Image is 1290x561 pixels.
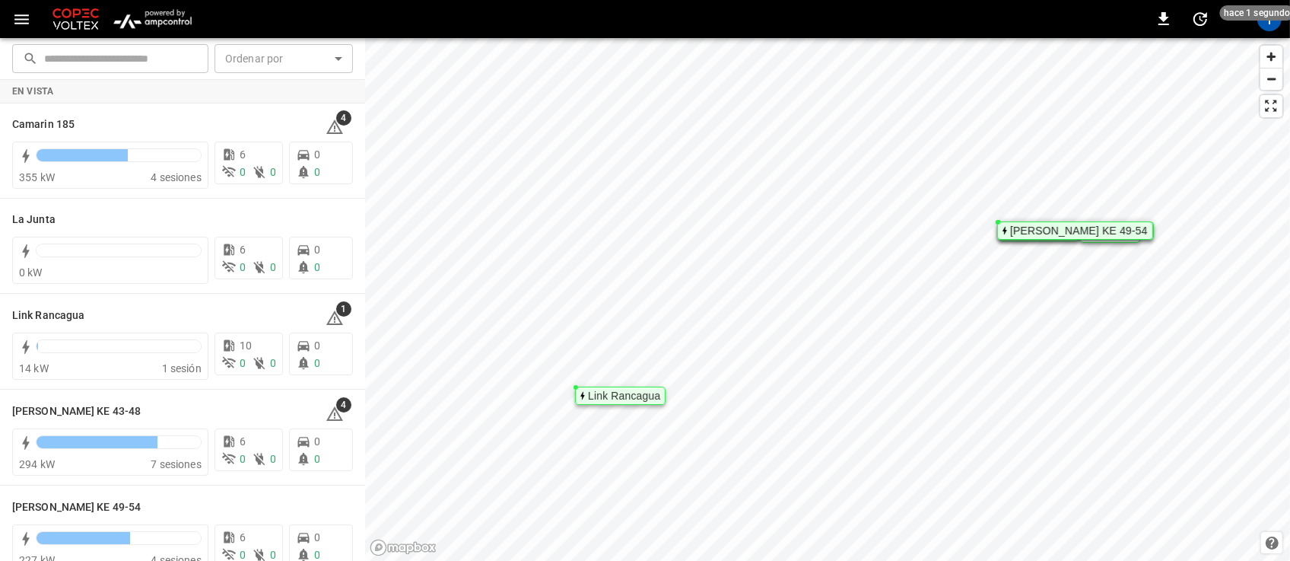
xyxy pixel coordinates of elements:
span: 7 sesiones [151,458,202,470]
button: set refresh interval [1188,7,1212,31]
span: 0 [240,549,246,561]
span: 355 kW [19,171,55,183]
span: 4 [336,397,351,413]
div: Map marker [575,387,666,405]
span: 0 [270,549,276,561]
span: 0 kW [19,266,43,279]
span: 4 [336,110,351,126]
button: Zoom in [1260,46,1282,68]
span: 0 [240,261,246,273]
span: 6 [240,244,246,256]
span: 0 [270,357,276,369]
div: [PERSON_NAME] KE 49-54 [1010,226,1148,235]
span: 0 [314,357,320,369]
span: 0 [314,166,320,178]
span: 0 [240,453,246,465]
a: Mapbox homepage [370,539,437,556]
h6: Camarin 185 [12,116,75,133]
span: 0 [314,339,320,352]
span: 6 [240,531,246,543]
span: 0 [240,357,246,369]
span: 0 [314,453,320,465]
h6: Link Rancagua [12,308,84,324]
span: 6 [240,148,246,161]
span: 1 sesión [162,362,202,375]
span: 6 [240,435,246,448]
span: 0 [240,166,246,178]
span: 0 [270,166,276,178]
span: 0 [270,453,276,465]
div: Map marker [997,222,1153,240]
span: 0 [314,531,320,543]
span: 4 sesiones [151,171,202,183]
span: 1 [336,301,351,317]
span: 0 [314,244,320,256]
h6: Loza Colon KE 43-48 [12,403,141,420]
button: Zoom out [1260,68,1282,90]
h6: La Junta [12,212,56,228]
span: 294 kW [19,458,55,470]
span: 0 [314,148,320,161]
div: Link Rancagua [588,391,660,400]
h6: Loza Colon KE 49-54 [12,499,141,516]
span: 10 [240,339,252,352]
span: 0 [270,261,276,273]
strong: En vista [12,86,53,97]
span: 0 [314,261,320,273]
img: Customer Logo [49,5,102,33]
img: ampcontrol.io logo [108,5,197,33]
span: 14 kW [19,362,49,375]
span: 0 [314,549,320,561]
span: 0 [314,435,320,448]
